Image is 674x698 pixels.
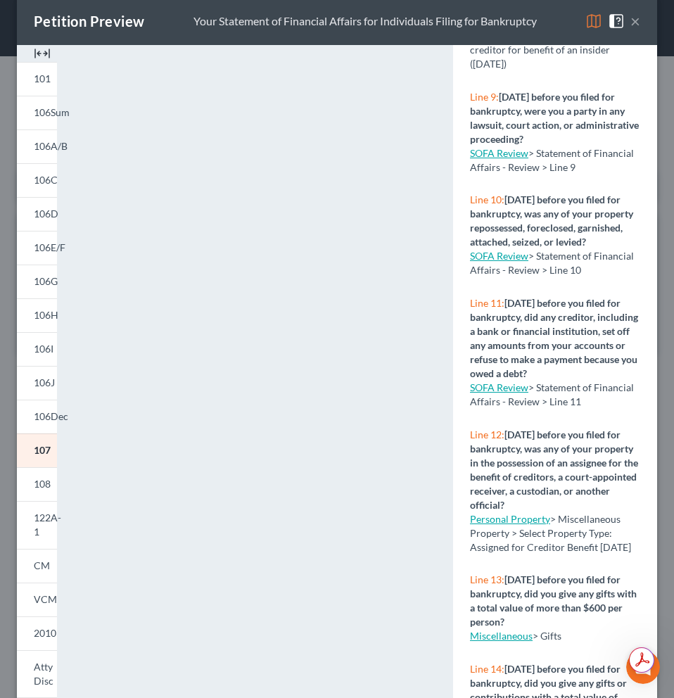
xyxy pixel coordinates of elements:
a: 106D [17,197,57,231]
button: Send a message… [241,455,264,478]
iframe: Intercom live chat [626,650,660,684]
a: CM [17,549,57,583]
button: Home [220,6,247,32]
strong: [DATE] before you filed for bankruptcy, was any of your property repossessed, foreclosed, garnish... [470,193,633,248]
button: go back [9,6,36,32]
div: Feel free to message me with any questions! [23,213,220,255]
span: 106J [34,376,55,388]
a: SOFA Review [470,381,528,393]
span: > Statement of Financial Affairs - Review > Line 9 [470,147,634,173]
span: 106Dec [34,410,68,422]
a: 106H [17,298,57,332]
span: Line 11: [470,297,504,309]
div: Need help figuring out the best way to enter your client's income?Here's a quick article to show ... [11,110,231,263]
span: 106A/B [34,140,68,152]
div: Need help figuring out the best way to enter your client's income? [23,119,220,146]
button: Upload attachment [67,461,78,472]
span: > Miscellaneous Property > Select Property Type: Assigned for Creditor Benefit [DATE] [470,513,631,553]
span: 101 [34,72,51,84]
span: Line 13: [470,573,504,585]
a: Adding Income [23,201,107,214]
img: help-close-5ba153eb36485ed6c1ea00a893f15db1cb9b99d6cae46e1a8edb6c62d00a1a76.svg [608,13,625,30]
strong: [DATE] before you filed for bankruptcy, was any of your property in the possession of an assignee... [470,429,638,511]
a: SOFA Review [470,250,528,262]
button: Emoji picker [22,461,33,472]
a: 122A-1 [17,501,57,549]
a: 2010 [17,616,57,650]
span: > Gifts [533,630,561,642]
a: Miscellaneous [470,630,533,642]
a: SOFA Review [470,147,528,159]
a: 106Dec [17,400,57,433]
button: Start recording [89,461,101,472]
span: 106I [34,343,53,355]
p: Active in the last 15m [68,18,169,32]
span: Line 10: [470,193,504,205]
span: CM [34,559,50,571]
span: 106C [34,174,58,186]
a: VCM [17,583,57,616]
strong: [DATE] before you filed for bankruptcy, did any creditor, including a bank or financial instituti... [470,297,638,379]
span: Line 12: [470,429,504,440]
textarea: Message… [12,431,269,455]
a: 106J [17,366,57,400]
img: map-eea8200ae884c6f1103ae1953ef3d486a96c86aabb227e865a55264e3737af1f.svg [585,13,602,30]
div: Here's a quick article to show you how to use the different income input options: [23,153,220,195]
span: 122A-1 [34,512,61,538]
a: 106E/F [17,231,57,265]
a: 106C [17,163,57,197]
a: 101 [17,62,57,96]
span: 107 [34,444,51,456]
strong: [DATE] before you filed for bankruptcy, were you a party in any lawsuit, court action, or adminis... [470,91,639,145]
span: Line 14: [470,663,504,675]
span: 106H [34,309,58,321]
button: Gif picker [44,461,56,472]
a: 106A/B [17,129,57,163]
span: 106D [34,208,58,220]
span: 106G [34,275,58,287]
a: 106I [17,332,57,366]
span: 108 [34,478,51,490]
div: Petition Preview [34,11,144,31]
div: Emma says… [11,110,270,294]
a: 106Sum [17,96,57,129]
span: VCM [34,593,57,605]
img: expand-e0f6d898513216a626fdd78e52531dac95497ffd26381d4c15ee2fc46db09dca.svg [34,45,51,62]
button: × [630,13,640,30]
span: 106E/F [34,241,65,253]
div: Close [247,6,272,31]
span: > Statement of Financial Affairs - Review > Line 10 [470,250,634,276]
a: Personal Property [470,513,550,525]
span: 106Sum [34,106,70,118]
a: 106G [17,265,57,298]
span: Line 9: [470,91,499,103]
span: Atty Disc [34,661,53,687]
a: 107 [17,433,57,467]
strong: [DATE] before you filed for bankruptcy, did you give any gifts with a total value of more than $6... [470,573,637,628]
h1: [PERSON_NAME] [68,7,160,18]
img: Profile image for Emma [40,8,63,30]
a: 108 [17,467,57,501]
span: > Statement of Financial Affairs - Review > Line 11 [470,381,634,407]
div: [PERSON_NAME] • 10h ago [23,266,139,274]
span: 2010 [34,627,56,639]
div: Your Statement of Financial Affairs for Individuals Filing for Bankruptcy [193,13,537,30]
